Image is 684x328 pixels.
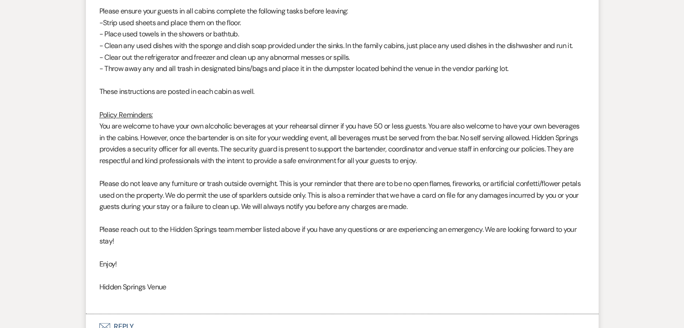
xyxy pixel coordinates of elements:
span: Please do not leave any furniture or trash outside overnight. This is your reminder that there ar... [99,179,581,211]
span: These instructions are posted in each cabin as well. [99,87,255,96]
span: Please ensure your guests in all cabins complete the following tasks before leaving: [99,6,348,16]
span: - Place used towels in the showers or bathtub. [99,29,239,39]
span: Please reach out to the Hidden Springs team member listed above if you have any questions or are ... [99,225,577,246]
span: - Clear out the refrigerator and freezer and clean up any abnormal messes or spills. [99,53,350,62]
span: -Strip used sheets and place them on the floor. [99,18,241,27]
span: - Throw away any and all trash in designated bins/bags and place it in the dumpster located behin... [99,64,509,73]
p: You are welcome to have your own alcoholic beverages at your rehearsal dinner if you have 50 or l... [99,120,585,166]
span: Hidden Springs Venue [99,282,166,292]
u: Policy Reminders: [99,110,153,120]
span: Enjoy! [99,259,117,269]
span: - Clean any used dishes with the sponge and dish soap provided under the sinks. In the family cab... [99,41,573,50]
